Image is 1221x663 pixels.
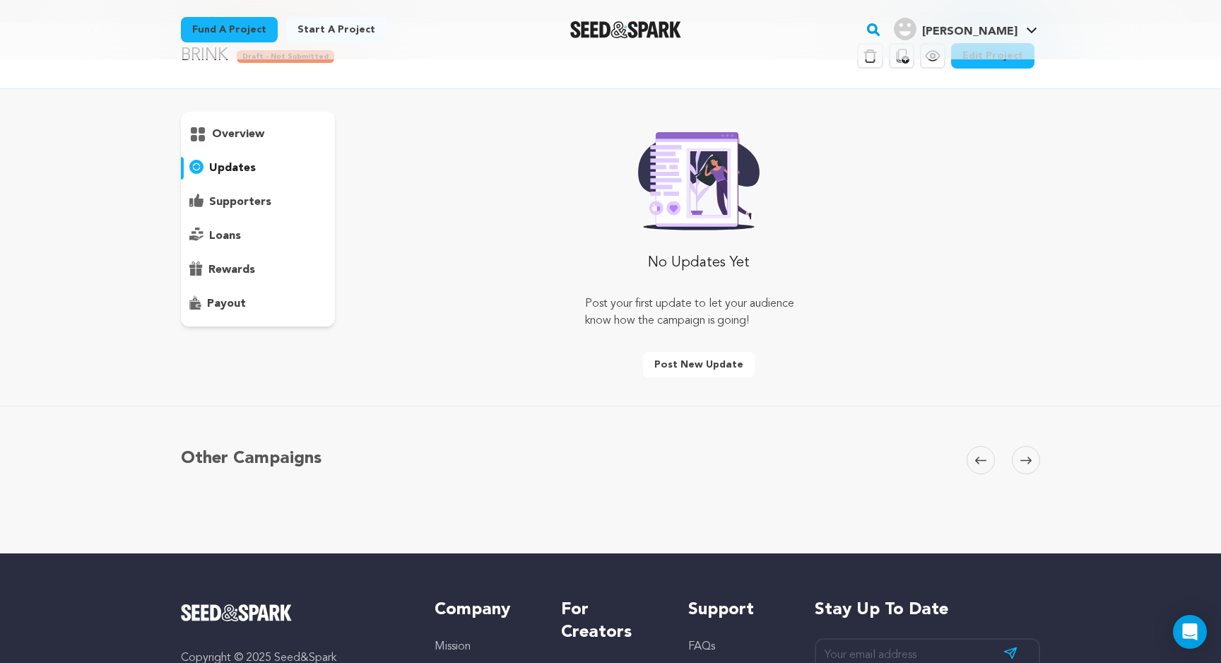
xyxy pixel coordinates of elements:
a: McLean M.'s Profile [891,15,1040,40]
button: payout [181,293,335,315]
img: Seed&Spark Rafiki Image [627,123,771,230]
a: Fund a project [181,17,278,42]
button: supporters [181,191,335,213]
p: rewards [208,262,255,278]
h5: For Creators [561,599,659,644]
button: Post new update [643,352,755,377]
p: No Updates Yet [648,253,750,273]
p: Post your first update to let your audience know how the campaign is going! [585,295,813,329]
button: updates [181,157,335,180]
p: supporters [209,194,271,211]
p: payout [207,295,246,312]
a: Seed&Spark Homepage [181,604,406,621]
div: Open Intercom Messenger [1173,615,1207,649]
div: McLean M.'s Profile [894,18,1017,40]
h5: Company [435,599,533,621]
a: Mission [435,641,471,652]
span: McLean M.'s Profile [891,15,1040,45]
a: Start a project [286,17,387,42]
a: Seed&Spark Homepage [570,21,681,38]
img: user.png [894,18,916,40]
button: rewards [181,259,335,281]
p: loans [209,228,241,245]
p: overview [212,126,264,143]
img: Seed&Spark Logo Dark Mode [570,21,681,38]
button: overview [181,123,335,146]
button: loans [181,225,335,247]
p: updates [209,160,256,177]
h5: Other Campaigns [181,446,322,471]
h5: Support [688,599,786,621]
a: FAQs [688,641,715,652]
img: Seed&Spark Logo [181,604,292,621]
h5: Stay up to date [815,599,1040,621]
span: [PERSON_NAME] [922,26,1017,37]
